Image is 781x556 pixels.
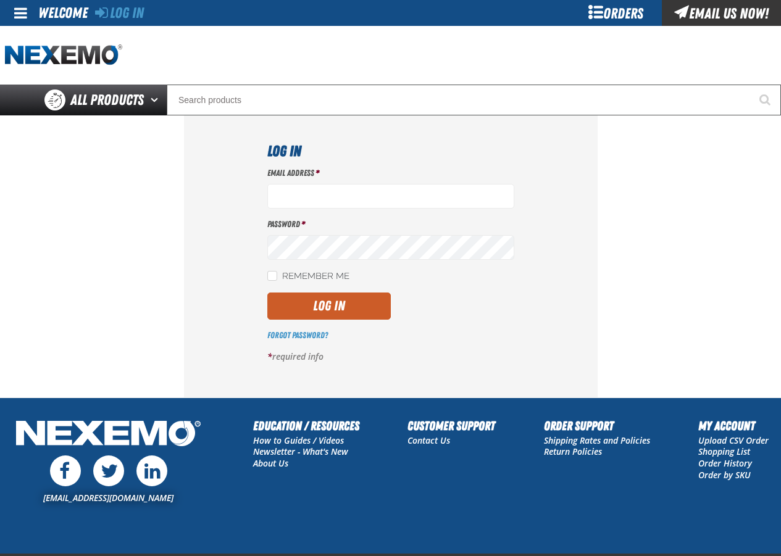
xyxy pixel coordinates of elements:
[267,167,514,179] label: Email Address
[267,271,277,281] input: Remember Me
[267,218,514,230] label: Password
[5,44,122,66] img: Nexemo logo
[267,271,349,283] label: Remember Me
[267,330,328,340] a: Forgot Password?
[253,446,348,457] a: Newsletter - What's New
[95,4,144,22] a: Log In
[407,434,450,446] a: Contact Us
[698,457,752,469] a: Order History
[698,434,769,446] a: Upload CSV Order
[70,89,144,111] span: All Products
[43,492,173,504] a: [EMAIL_ADDRESS][DOMAIN_NAME]
[544,434,650,446] a: Shipping Rates and Policies
[267,293,391,320] button: Log In
[12,417,204,453] img: Nexemo Logo
[5,44,122,66] a: Home
[167,85,781,115] input: Search
[407,417,495,435] h2: Customer Support
[267,351,514,363] p: required info
[750,85,781,115] button: Start Searching
[698,469,751,481] a: Order by SKU
[698,446,750,457] a: Shopping List
[544,417,650,435] h2: Order Support
[253,417,359,435] h2: Education / Resources
[253,457,288,469] a: About Us
[698,417,769,435] h2: My Account
[544,446,602,457] a: Return Policies
[253,434,344,446] a: How to Guides / Videos
[267,140,514,162] h1: Log In
[146,85,167,115] button: Open All Products pages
